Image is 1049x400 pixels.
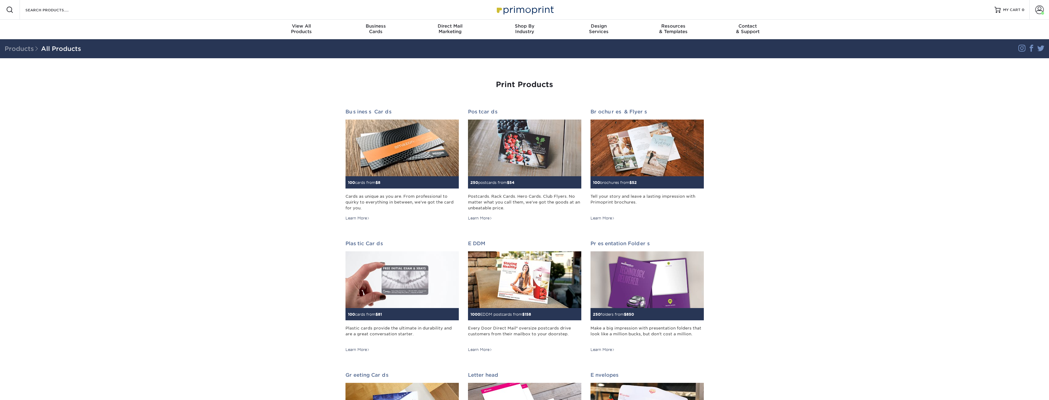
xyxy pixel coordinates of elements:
h2: Letterhead [468,372,581,378]
img: Plastic Cards [345,251,459,308]
div: Industry [487,23,562,34]
div: Services [562,23,636,34]
a: Business Cards 100cards from$8 Cards as unique as you are. From professional to quirky to everyth... [345,109,459,221]
span: Business [338,23,413,29]
a: Plastic Cards 100cards from$81 Plastic cards provide the ultimate in durability and are a great c... [345,241,459,353]
span: 250 [593,312,601,317]
img: Primoprint [494,3,555,16]
span: 250 [470,180,478,185]
span: 54 [509,180,515,185]
div: Cards as unique as you are. From professional to quirky to everything in between, we've got the c... [345,193,459,211]
a: View AllProducts [264,20,339,39]
img: Presentation Folders [591,251,704,308]
div: Learn More [345,347,370,352]
span: Design [562,23,636,29]
a: Presentation Folders 250folders from$850 Make a big impression with presentation folders that loo... [591,241,704,353]
a: Shop ByIndustry [487,20,562,39]
a: Brochures & Flyers 100brochures from$52 Tell your story and leave a lasting impression with Primo... [591,109,704,221]
span: $ [629,180,632,185]
input: SEARCH PRODUCTS..... [25,6,85,13]
h2: Presentation Folders [591,241,704,246]
span: Products [5,45,41,52]
span: 1000 [470,312,480,317]
div: Every Door Direct Mail® oversize postcards drive customers from their mailbox to your doorstep. [468,325,581,343]
span: $ [522,312,525,317]
div: Learn More [345,215,370,221]
span: 100 [348,312,355,317]
a: Direct MailMarketing [413,20,487,39]
div: Make a big impression with presentation folders that look like a million bucks, but don't cost a ... [591,325,704,343]
img: Business Cards [345,120,459,176]
small: EDDM postcards from [470,312,531,317]
div: & Templates [636,23,711,34]
a: BusinessCards [338,20,413,39]
img: Brochures & Flyers [591,120,704,176]
div: Products [264,23,339,34]
span: Direct Mail [413,23,487,29]
a: Postcards 250postcards from$54 Postcards. Rack Cards. Hero Cards. Club Flyers. No matter what you... [468,109,581,221]
a: Contact& Support [711,20,785,39]
span: 100 [348,180,355,185]
small: brochures from [593,180,637,185]
h2: EDDM [468,241,581,246]
img: Postcards [468,120,581,176]
span: 158 [525,312,531,317]
small: cards from [348,312,382,317]
img: EDDM [468,251,581,308]
h2: Greeting Cards [345,372,459,378]
div: Cards [338,23,413,34]
span: View All [264,23,339,29]
a: Resources& Templates [636,20,711,39]
span: $ [375,180,378,185]
h2: Plastic Cards [345,241,459,246]
div: Marketing [413,23,487,34]
small: postcards from [470,180,515,185]
span: $ [624,312,626,317]
span: 52 [632,180,637,185]
span: 0 [1022,8,1024,12]
span: 850 [626,312,634,317]
span: MY CART [1003,7,1021,13]
small: folders from [593,312,634,317]
a: All Products [41,45,81,52]
h1: Print Products [345,80,704,89]
h2: Envelopes [591,372,704,378]
h2: Business Cards [345,109,459,115]
span: Resources [636,23,711,29]
h2: Postcards [468,109,581,115]
span: 8 [378,180,380,185]
div: Plastic cards provide the ultimate in durability and are a great conversation starter. [345,325,459,343]
div: Tell your story and leave a lasting impression with Primoprint brochures. [591,193,704,211]
a: DesignServices [562,20,636,39]
h2: Brochures & Flyers [591,109,704,115]
div: Learn More [468,215,492,221]
small: cards from [348,180,380,185]
span: Shop By [487,23,562,29]
div: Postcards. Rack Cards. Hero Cards. Club Flyers. No matter what you call them, we've got the goods... [468,193,581,211]
span: 100 [593,180,600,185]
span: 81 [378,312,382,317]
span: $ [375,312,378,317]
div: Learn More [468,347,492,352]
span: Contact [711,23,785,29]
div: Learn More [591,215,615,221]
span: $ [507,180,509,185]
a: EDDM 1000EDDM postcards from$158 Every Door Direct Mail® oversize postcards drive customers from ... [468,241,581,353]
div: Learn More [591,347,615,352]
div: & Support [711,23,785,34]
